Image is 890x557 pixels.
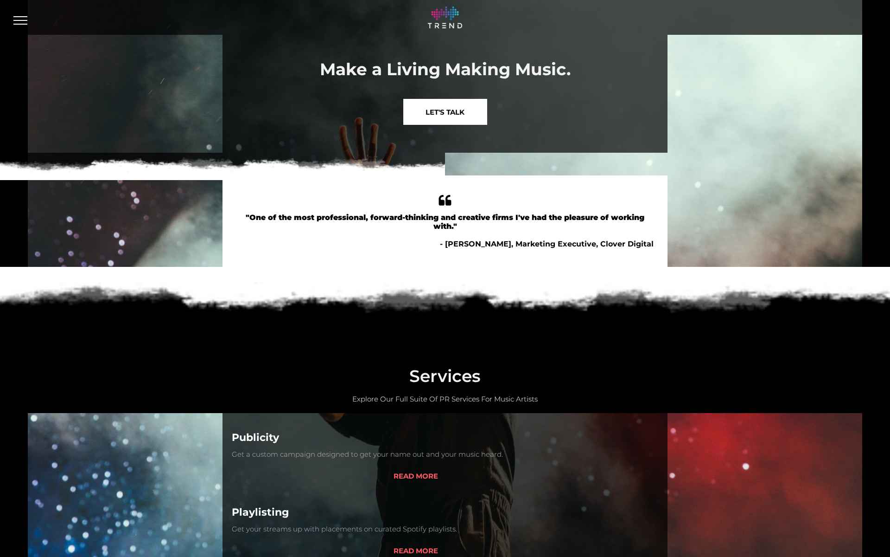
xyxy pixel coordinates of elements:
span: Get a custom campaign designed to get your name out and your music heard. [232,450,503,459]
span: Playlisting [232,506,289,518]
span: LET'S TALK [426,100,464,124]
button: menu [8,8,32,32]
a: READ MORE [394,464,496,488]
span: - [PERSON_NAME], Marketing Executive, Clover Digital [440,240,654,248]
span: Make a Living Making Music. [320,59,571,79]
span: Publicity [232,431,279,444]
span: Services [409,366,481,386]
span: Explore Our Full Suite Of PR Services For Music Artists [352,395,538,403]
img: logo [428,6,462,28]
span: Get your streams up with placements on curated Spotify playlists. [232,525,457,533]
span: READ MORE [394,464,438,488]
a: LET'S TALK [403,99,487,125]
font: "One of the most professional, forward-thinking and creative firms I've had the pleasure of worki... [246,213,644,231]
